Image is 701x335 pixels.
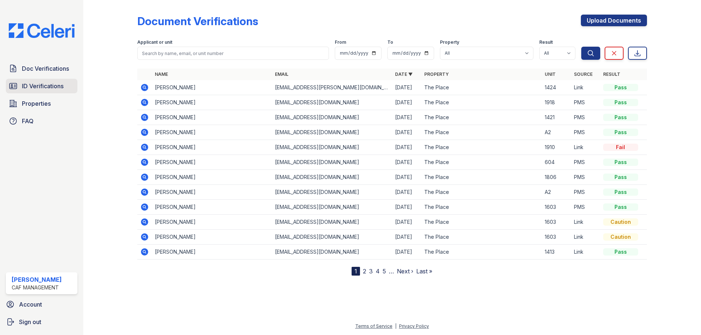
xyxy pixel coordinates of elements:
[603,129,638,136] div: Pass
[421,155,541,170] td: The Place
[6,96,77,111] a: Properties
[152,80,272,95] td: [PERSON_NAME]
[421,125,541,140] td: The Place
[392,185,421,200] td: [DATE]
[272,125,392,140] td: [EMAIL_ADDRESS][DOMAIN_NAME]
[571,245,600,260] td: Link
[424,71,449,77] a: Property
[571,95,600,110] td: PMS
[152,200,272,215] td: [PERSON_NAME]
[387,39,393,45] label: To
[395,71,413,77] a: Date ▼
[392,200,421,215] td: [DATE]
[272,245,392,260] td: [EMAIL_ADDRESS][DOMAIN_NAME]
[392,230,421,245] td: [DATE]
[603,233,638,241] div: Caution
[542,215,571,230] td: 1603
[542,185,571,200] td: A2
[6,79,77,93] a: ID Verifications
[392,170,421,185] td: [DATE]
[19,318,41,326] span: Sign out
[571,140,600,155] td: Link
[571,215,600,230] td: Link
[574,71,593,77] a: Source
[571,155,600,170] td: PMS
[152,95,272,110] td: [PERSON_NAME]
[603,188,638,196] div: Pass
[272,170,392,185] td: [EMAIL_ADDRESS][DOMAIN_NAME]
[137,47,329,60] input: Search by name, email, or unit number
[539,39,553,45] label: Result
[395,323,397,329] div: |
[542,140,571,155] td: 1910
[399,323,429,329] a: Privacy Policy
[421,140,541,155] td: The Place
[542,80,571,95] td: 1424
[383,268,386,275] a: 5
[421,170,541,185] td: The Place
[392,140,421,155] td: [DATE]
[152,125,272,140] td: [PERSON_NAME]
[392,95,421,110] td: [DATE]
[397,268,413,275] a: Next ›
[603,203,638,211] div: Pass
[571,80,600,95] td: Link
[392,155,421,170] td: [DATE]
[152,185,272,200] td: [PERSON_NAME]
[272,80,392,95] td: [EMAIL_ADDRESS][PERSON_NAME][DOMAIN_NAME]
[392,125,421,140] td: [DATE]
[392,245,421,260] td: [DATE]
[155,71,168,77] a: Name
[272,110,392,125] td: [EMAIL_ADDRESS][DOMAIN_NAME]
[542,230,571,245] td: 1603
[3,297,80,312] a: Account
[22,64,69,73] span: Doc Verifications
[603,144,638,151] div: Fail
[152,170,272,185] td: [PERSON_NAME]
[545,71,556,77] a: Unit
[3,315,80,329] button: Sign out
[352,267,360,276] div: 1
[137,39,172,45] label: Applicant or unit
[542,200,571,215] td: 1603
[152,245,272,260] td: [PERSON_NAME]
[603,114,638,121] div: Pass
[571,170,600,185] td: PMS
[363,268,366,275] a: 2
[392,80,421,95] td: [DATE]
[571,110,600,125] td: PMS
[421,110,541,125] td: The Place
[12,275,62,284] div: [PERSON_NAME]
[571,230,600,245] td: Link
[603,71,620,77] a: Result
[542,155,571,170] td: 604
[542,125,571,140] td: A2
[272,200,392,215] td: [EMAIL_ADDRESS][DOMAIN_NAME]
[22,82,64,90] span: ID Verifications
[376,268,380,275] a: 4
[421,80,541,95] td: The Place
[389,267,394,276] span: …
[152,140,272,155] td: [PERSON_NAME]
[3,23,80,38] img: CE_Logo_Blue-a8612792a0a2168367f1c8372b55b34899dd931a85d93a1a3d3e32e68fde9ad4.png
[137,15,258,28] div: Document Verifications
[542,110,571,125] td: 1421
[152,155,272,170] td: [PERSON_NAME]
[335,39,346,45] label: From
[392,215,421,230] td: [DATE]
[392,110,421,125] td: [DATE]
[6,61,77,76] a: Doc Verifications
[421,215,541,230] td: The Place
[421,95,541,110] td: The Place
[581,15,647,26] a: Upload Documents
[272,185,392,200] td: [EMAIL_ADDRESS][DOMAIN_NAME]
[603,218,638,226] div: Caution
[275,71,288,77] a: Email
[355,323,392,329] a: Terms of Service
[571,125,600,140] td: PMS
[421,185,541,200] td: The Place
[421,200,541,215] td: The Place
[603,99,638,106] div: Pass
[12,284,62,291] div: CAF Management
[603,174,638,181] div: Pass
